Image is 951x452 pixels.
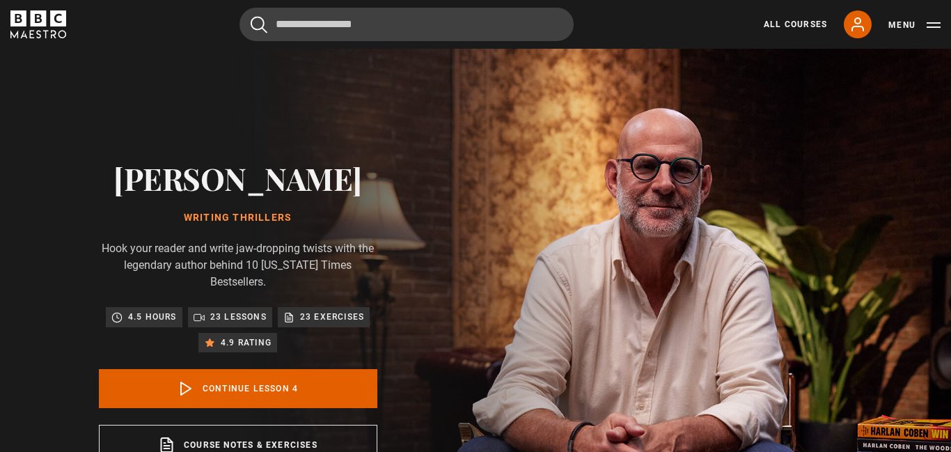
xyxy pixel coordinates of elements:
[99,240,377,290] p: Hook your reader and write jaw-dropping twists with the legendary author behind 10 [US_STATE] Tim...
[99,160,377,196] h2: [PERSON_NAME]
[10,10,66,38] svg: BBC Maestro
[888,18,941,32] button: Toggle navigation
[210,310,267,324] p: 23 lessons
[764,18,827,31] a: All Courses
[251,16,267,33] button: Submit the search query
[239,8,574,41] input: Search
[99,369,377,408] a: Continue lesson 4
[300,310,364,324] p: 23 exercises
[221,336,272,350] p: 4.9 rating
[99,212,377,224] h1: Writing Thrillers
[128,310,177,324] p: 4.5 hours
